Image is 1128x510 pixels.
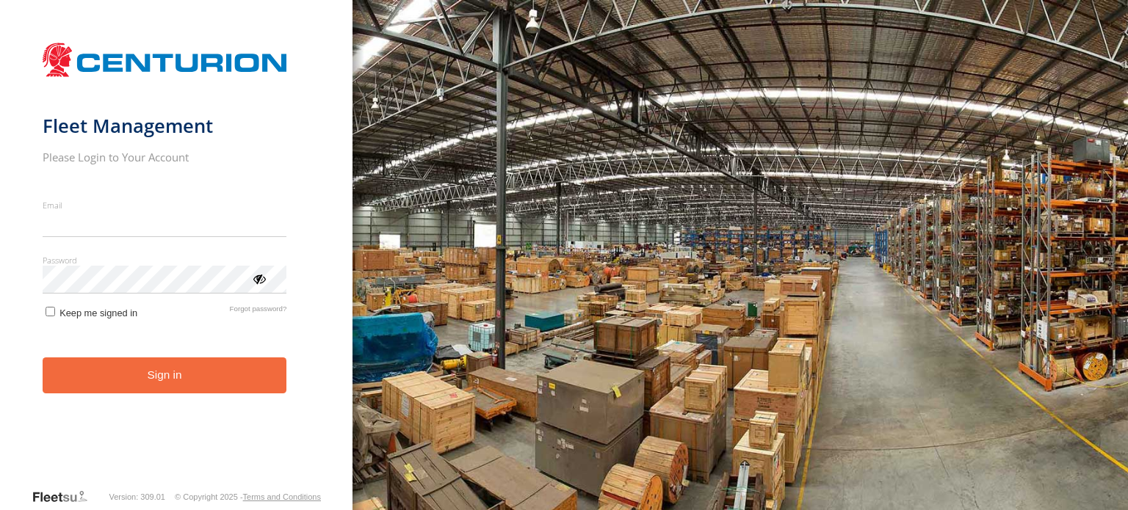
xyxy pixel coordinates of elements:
[43,114,287,138] h1: Fleet Management
[175,492,321,501] div: © Copyright 2025 -
[43,255,287,266] label: Password
[251,271,266,285] div: ViewPassword
[43,35,311,488] form: main
[230,305,287,318] a: Forgot password?
[43,357,287,393] button: Sign in
[46,307,55,316] input: Keep me signed in
[43,41,287,79] img: Centurion Transport
[43,150,287,164] h2: Please Login to Your Account
[43,200,287,211] label: Email
[109,492,165,501] div: Version: 309.01
[243,492,321,501] a: Terms and Conditions
[32,489,99,504] a: Visit our Website
[59,307,137,318] span: Keep me signed in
